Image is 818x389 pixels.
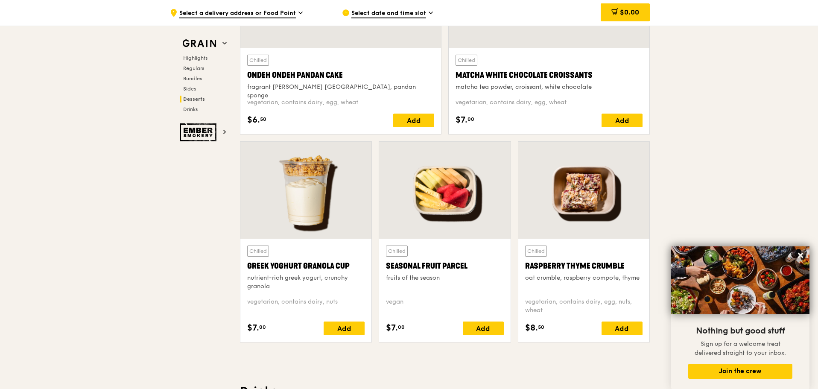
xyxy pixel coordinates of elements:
[260,116,266,123] span: 50
[538,324,544,331] span: 50
[456,55,477,66] div: Chilled
[183,106,198,112] span: Drinks
[398,324,405,331] span: 00
[183,96,205,102] span: Desserts
[351,9,426,18] span: Select date and time slot
[180,36,219,51] img: Grain web logo
[620,8,639,16] span: $0.00
[180,123,219,141] img: Ember Smokery web logo
[525,298,643,315] div: vegetarian, contains dairy, egg, nuts, wheat
[525,322,538,334] span: $8.
[386,298,503,315] div: vegan
[179,9,296,18] span: Select a delivery address or Food Point
[247,298,365,315] div: vegetarian, contains dairy, nuts
[247,69,434,81] div: Ondeh Ondeh Pandan Cake
[456,98,643,107] div: vegetarian, contains dairy, egg, wheat
[247,246,269,257] div: Chilled
[247,55,269,66] div: Chilled
[602,322,643,335] div: Add
[183,55,207,61] span: Highlights
[525,260,643,272] div: Raspberry Thyme Crumble
[386,260,503,272] div: Seasonal Fruit Parcel
[794,249,807,262] button: Close
[247,83,434,100] div: fragrant [PERSON_NAME] [GEOGRAPHIC_DATA], pandan sponge
[183,65,204,71] span: Regulars
[525,274,643,282] div: oat crumble, raspberry compote, thyme
[247,274,365,291] div: nutrient-rich greek yogurt, crunchy granola
[602,114,643,127] div: Add
[696,326,785,336] span: Nothing but good stuff
[183,86,196,92] span: Sides
[393,114,434,127] div: Add
[671,246,809,314] img: DSC07876-Edit02-Large.jpeg
[386,274,503,282] div: fruits of the season
[324,322,365,335] div: Add
[463,322,504,335] div: Add
[695,340,786,357] span: Sign up for a welcome treat delivered straight to your inbox.
[688,364,792,379] button: Join the crew
[386,322,398,334] span: $7.
[247,114,260,126] span: $6.
[259,324,266,331] span: 00
[183,76,202,82] span: Bundles
[467,116,474,123] span: 00
[456,69,643,81] div: Matcha White Chocolate Croissants
[386,246,408,257] div: Chilled
[525,246,547,257] div: Chilled
[247,260,365,272] div: Greek Yoghurt Granola Cup
[247,322,259,334] span: $7.
[247,98,434,107] div: vegetarian, contains dairy, egg, wheat
[456,114,467,126] span: $7.
[456,83,643,91] div: matcha tea powder, croissant, white chocolate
